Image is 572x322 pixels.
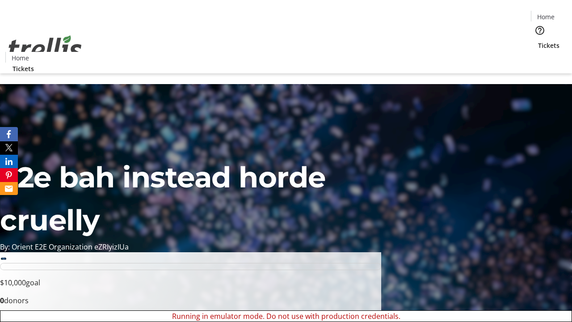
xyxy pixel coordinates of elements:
span: Tickets [538,41,559,50]
span: Tickets [13,64,34,73]
a: Tickets [531,41,567,50]
a: Home [6,53,34,63]
button: Help [531,21,549,39]
button: Cart [531,50,549,68]
a: Tickets [5,64,41,73]
img: Orient E2E Organization eZRIyizIUa's Logo [5,25,85,70]
span: Home [537,12,555,21]
a: Home [531,12,560,21]
span: Home [12,53,29,63]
